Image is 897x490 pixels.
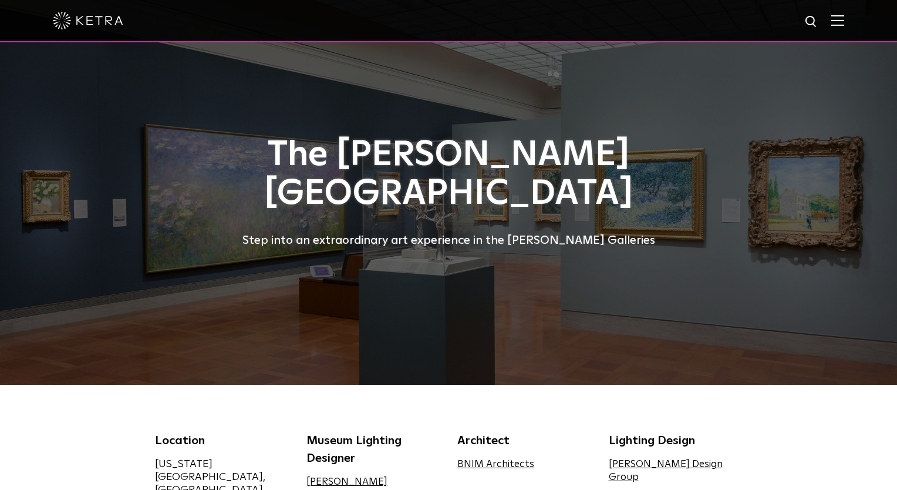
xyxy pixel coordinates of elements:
div: Location [155,432,289,449]
div: Step into an extraordinary art experience in the [PERSON_NAME] Galleries [155,231,742,250]
a: [PERSON_NAME] [306,477,387,487]
div: Museum Lighting Designer [306,432,440,467]
img: search icon [804,15,819,29]
a: BNIM Architects [457,459,534,469]
div: Architect [457,432,591,449]
h1: The [PERSON_NAME][GEOGRAPHIC_DATA] [155,136,742,213]
img: Hamburger%20Nav.svg [831,15,844,26]
div: Lighting Design [609,432,743,449]
img: ketra-logo-2019-white [53,12,123,29]
a: [PERSON_NAME] Design Group [609,459,723,482]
